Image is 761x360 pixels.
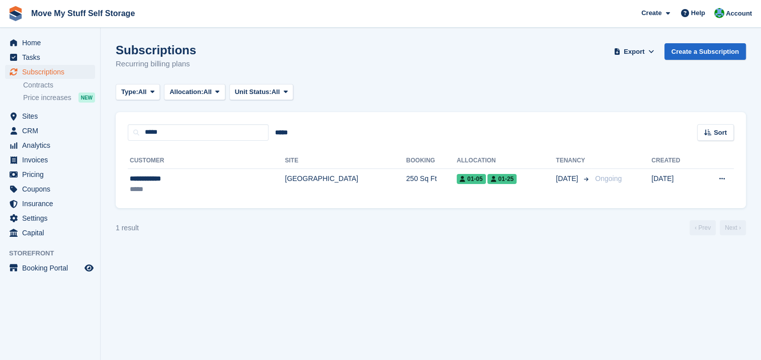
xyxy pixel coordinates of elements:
[5,50,95,64] a: menu
[22,211,82,225] span: Settings
[406,168,456,200] td: 250 Sq Ft
[22,197,82,211] span: Insurance
[457,153,556,169] th: Allocation
[5,182,95,196] a: menu
[170,87,203,97] span: Allocation:
[556,173,580,184] span: [DATE]
[5,65,95,79] a: menu
[8,6,23,21] img: stora-icon-8386f47178a22dfd0bd8f6a31ec36ba5ce8667c1dd55bd0f319d3a0aa187defe.svg
[121,87,138,97] span: Type:
[690,220,716,235] a: Previous
[22,153,82,167] span: Invoices
[651,153,699,169] th: Created
[229,84,293,101] button: Unit Status: All
[22,50,82,64] span: Tasks
[128,153,285,169] th: Customer
[22,226,82,240] span: Capital
[5,211,95,225] a: menu
[83,262,95,274] a: Preview store
[5,124,95,138] a: menu
[5,153,95,167] a: menu
[23,92,95,103] a: Price increases NEW
[5,109,95,123] a: menu
[612,43,656,60] button: Export
[714,128,727,138] span: Sort
[23,93,71,103] span: Price increases
[22,109,82,123] span: Sites
[235,87,272,97] span: Unit Status:
[22,65,82,79] span: Subscriptions
[9,248,100,258] span: Storefront
[78,93,95,103] div: NEW
[285,168,406,200] td: [GEOGRAPHIC_DATA]
[116,58,196,70] p: Recurring billing plans
[688,220,748,235] nav: Page
[5,36,95,50] a: menu
[22,261,82,275] span: Booking Portal
[5,138,95,152] a: menu
[22,124,82,138] span: CRM
[285,153,406,169] th: Site
[203,87,212,97] span: All
[5,197,95,211] a: menu
[651,168,699,200] td: [DATE]
[22,182,82,196] span: Coupons
[726,9,752,19] span: Account
[624,47,644,57] span: Export
[116,223,139,233] div: 1 result
[556,153,591,169] th: Tenancy
[27,5,139,22] a: Move My Stuff Self Storage
[691,8,705,18] span: Help
[487,174,517,184] span: 01-25
[164,84,225,101] button: Allocation: All
[406,153,456,169] th: Booking
[116,84,160,101] button: Type: All
[5,226,95,240] a: menu
[457,174,486,184] span: 01-05
[23,80,95,90] a: Contracts
[595,174,622,183] span: Ongoing
[714,8,724,18] img: Dan
[664,43,746,60] a: Create a Subscription
[22,167,82,182] span: Pricing
[22,36,82,50] span: Home
[116,43,196,57] h1: Subscriptions
[5,167,95,182] a: menu
[5,261,95,275] a: menu
[138,87,147,97] span: All
[641,8,661,18] span: Create
[720,220,746,235] a: Next
[22,138,82,152] span: Analytics
[272,87,280,97] span: All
